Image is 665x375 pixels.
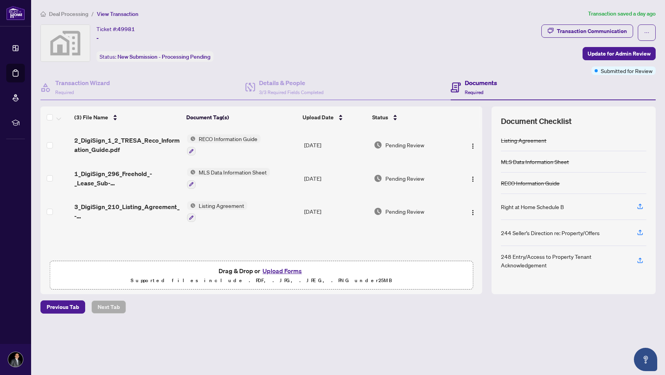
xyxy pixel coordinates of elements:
[501,202,564,211] div: Right at Home Schedule B
[40,11,46,17] span: home
[470,176,476,182] img: Logo
[6,6,25,20] img: logo
[501,228,600,237] div: 244 Seller’s Direction re: Property/Offers
[183,106,299,128] th: Document Tag(s)
[47,301,79,313] span: Previous Tab
[71,106,183,128] th: (3) File Name
[187,134,261,155] button: Status IconRECO Information Guide
[196,168,270,176] span: MLS Data Information Sheet
[372,113,388,122] span: Status
[374,141,382,149] img: Document Status
[369,106,456,128] th: Status
[96,33,99,43] span: -
[501,252,628,269] div: 248 Entry/Access to Property Tenant Acknowledgement
[303,113,334,122] span: Upload Date
[96,51,213,62] div: Status:
[385,141,424,149] span: Pending Review
[55,276,468,285] p: Supported files include .PDF, .JPG, .JPEG, .PNG under 25 MB
[374,207,382,216] img: Document Status
[74,202,181,221] span: 3_DigiSign_210_Listing_Agreement_-_Landlord_Representation_Agreement_-_Authority_to_Offer_for_Lea...
[601,66,653,75] span: Submitted for Review
[541,24,633,38] button: Transaction Communication
[55,89,74,95] span: Required
[40,300,85,314] button: Previous Tab
[91,9,94,18] li: /
[301,162,371,195] td: [DATE]
[588,47,651,60] span: Update for Admin Review
[196,134,261,143] span: RECO Information Guide
[470,143,476,149] img: Logo
[260,266,304,276] button: Upload Forms
[501,136,546,145] div: Listing Agreement
[74,169,181,188] span: 1_DigiSign_296_Freehold_-_Lease_Sub-Lease_MLS_Data_Information_Form_-_PropTx-[PERSON_NAME].pdf
[96,24,135,33] div: Ticket #:
[259,78,324,87] h4: Details & People
[91,300,126,314] button: Next Tab
[97,10,138,17] span: View Transaction
[219,266,304,276] span: Drag & Drop or
[259,89,324,95] span: 3/3 Required Fields Completed
[74,113,108,122] span: (3) File Name
[634,348,657,371] button: Open asap
[501,179,560,187] div: RECO Information Guide
[187,201,196,210] img: Status Icon
[583,47,656,60] button: Update for Admin Review
[374,174,382,183] img: Document Status
[50,261,472,290] span: Drag & Drop orUpload FormsSupported files include .PDF, .JPG, .JPEG, .PNG under25MB
[588,9,656,18] article: Transaction saved a day ago
[301,128,371,162] td: [DATE]
[299,106,369,128] th: Upload Date
[187,134,196,143] img: Status Icon
[501,157,569,166] div: MLS Data Information Sheet
[644,30,649,35] span: ellipsis
[385,174,424,183] span: Pending Review
[187,168,196,176] img: Status Icon
[41,25,90,61] img: svg%3e
[49,10,88,17] span: Deal Processing
[55,78,110,87] h4: Transaction Wizard
[117,53,210,60] span: New Submission - Processing Pending
[117,26,135,33] span: 49981
[196,201,247,210] span: Listing Agreement
[501,116,572,127] span: Document Checklist
[557,25,627,37] div: Transaction Communication
[74,136,181,154] span: 2_DigiSign_1_2_TRESA_Reco_Information_Guide.pdf
[187,201,247,222] button: Status IconListing Agreement
[467,172,479,185] button: Logo
[385,207,424,216] span: Pending Review
[467,139,479,151] button: Logo
[465,78,497,87] h4: Documents
[465,89,483,95] span: Required
[470,209,476,216] img: Logo
[187,168,270,189] button: Status IconMLS Data Information Sheet
[8,352,23,367] img: Profile Icon
[301,195,371,228] td: [DATE]
[467,205,479,218] button: Logo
